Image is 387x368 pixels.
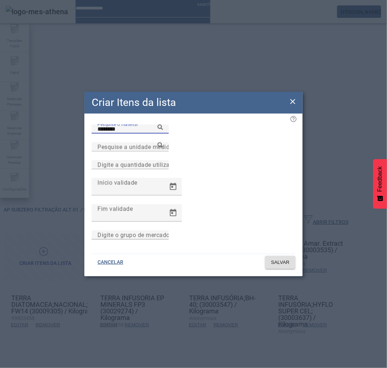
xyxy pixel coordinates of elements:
mat-label: Digite a quantidade utilizada [97,161,177,168]
button: Open calendar [164,178,182,195]
button: SALVAR [265,256,295,269]
input: Number [97,125,163,134]
button: Feedback - Mostrar pesquisa [373,159,387,209]
span: CANCELAR [97,259,123,266]
mat-label: Pesquise o material [97,122,138,127]
button: Open calendar [164,204,182,222]
mat-label: Digite o grupo de mercadoria [97,232,177,238]
span: SALVAR [271,259,290,266]
button: CANCELAR [92,256,129,269]
h2: Criar Itens da lista [92,95,176,110]
mat-label: Início validade [97,179,137,186]
mat-label: Fim validade [97,205,133,212]
mat-label: Pesquise a unidade medida [97,143,173,150]
input: Number [97,143,163,151]
span: Feedback [377,166,383,192]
